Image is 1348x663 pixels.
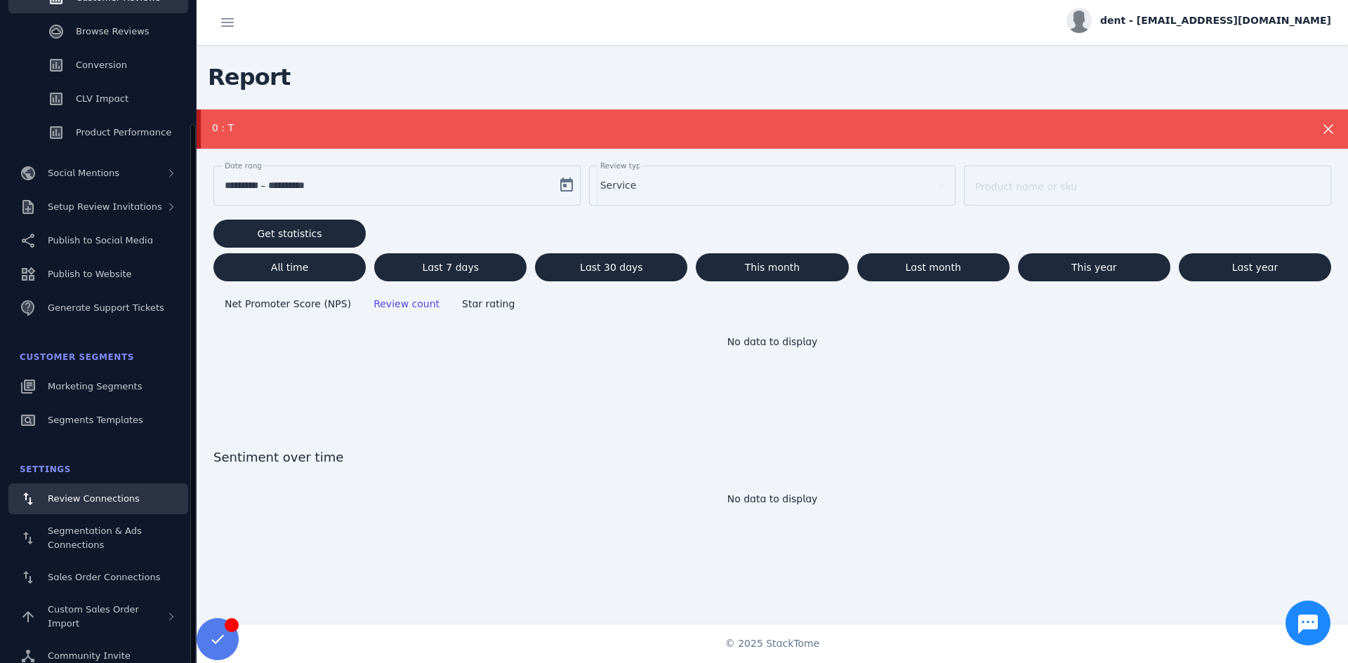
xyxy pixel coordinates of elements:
span: Generate Support Tickets [48,302,164,313]
a: Publish to Social Media [8,225,188,256]
a: Marketing Segments [8,371,188,402]
a: CLV Impact [8,83,188,114]
a: Segments Templates [8,405,188,436]
span: Review Connections [48,493,140,504]
span: Marketing Segments [48,381,142,391]
button: dent - [EMAIL_ADDRESS][DOMAIN_NAME] [1066,8,1331,33]
span: Setup Review Invitations [48,201,162,212]
span: Custom Sales Order Import [48,604,139,629]
span: Last year [1232,262,1278,272]
a: Segmentation & Ads Connections [8,517,188,559]
span: This month [745,262,800,272]
span: Segments Templates [48,415,143,425]
button: Get statistics [213,220,366,248]
span: Customer Segments [20,352,134,362]
span: – [260,177,265,194]
mat-label: Review type [600,161,645,170]
a: Product Performance [8,117,188,148]
span: Last month [905,262,960,272]
span: Get statistics [258,229,322,239]
a: Publish to Website [8,259,188,290]
span: All time [271,262,308,272]
button: Last year [1179,253,1331,281]
span: No data to display [727,493,818,504]
span: Conversion [76,60,127,70]
span: Review count [374,298,440,309]
div: 0 : T [212,121,1224,135]
span: Publish to Website [48,269,131,279]
span: dent - [EMAIL_ADDRESS][DOMAIN_NAME] [1100,13,1331,28]
a: Review Connections [8,483,188,514]
button: All time [213,253,366,281]
span: © 2025 StackTome [725,636,820,651]
button: This month [696,253,848,281]
span: This year [1071,262,1117,272]
span: Last 7 days [422,262,479,272]
span: Publish to Social Media [48,235,153,246]
a: Conversion [8,50,188,81]
span: Settings [20,464,71,474]
button: This year [1018,253,1170,281]
span: Social Mentions [48,168,119,178]
button: Last 30 days [535,253,687,281]
button: Last 7 days [374,253,527,281]
span: Net Promoter Score (NPS) [225,298,351,309]
a: Browse Reviews [8,16,188,47]
span: Star rating [462,298,515,309]
mat-label: Product name or sku [975,181,1077,192]
span: Report [197,55,302,100]
img: profile.jpg [1066,8,1092,33]
a: Sales Order Connections [8,562,188,593]
button: Open calendar [553,171,581,199]
span: CLV Impact [76,93,128,104]
span: No data to display [727,336,818,347]
span: Sentiment over time [213,448,1331,467]
span: Community Invite [48,650,131,661]
span: Last 30 days [580,262,643,272]
mat-label: Date range [225,161,266,170]
span: Browse Reviews [76,26,150,36]
button: Last month [857,253,1010,281]
span: Segmentation & Ads Connections [48,525,142,550]
a: Generate Support Tickets [8,293,188,323]
span: Product Performance [76,127,171,138]
span: Sales Order Connections [48,572,160,582]
span: Service [600,177,637,194]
